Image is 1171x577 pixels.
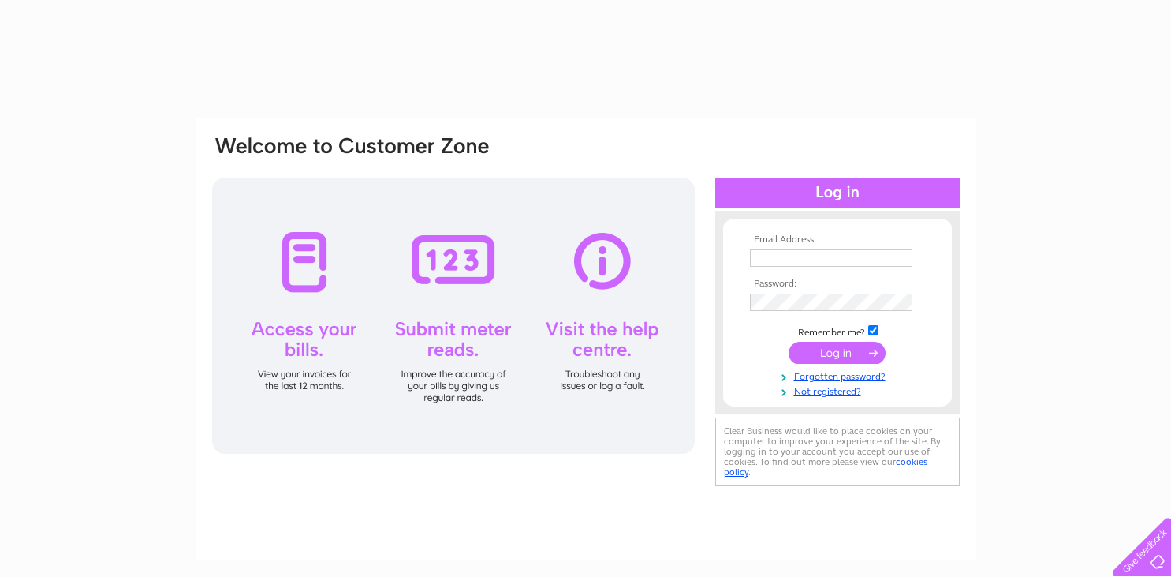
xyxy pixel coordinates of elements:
th: Email Address: [746,234,929,245]
th: Password: [746,279,929,290]
td: Remember me? [746,323,929,339]
div: Clear Business would like to place cookies on your computer to improve your experience of the sit... [715,418,960,486]
a: Forgotten password? [750,368,929,383]
a: Not registered? [750,383,929,398]
a: cookies policy [724,456,927,478]
input: Submit [789,342,886,364]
